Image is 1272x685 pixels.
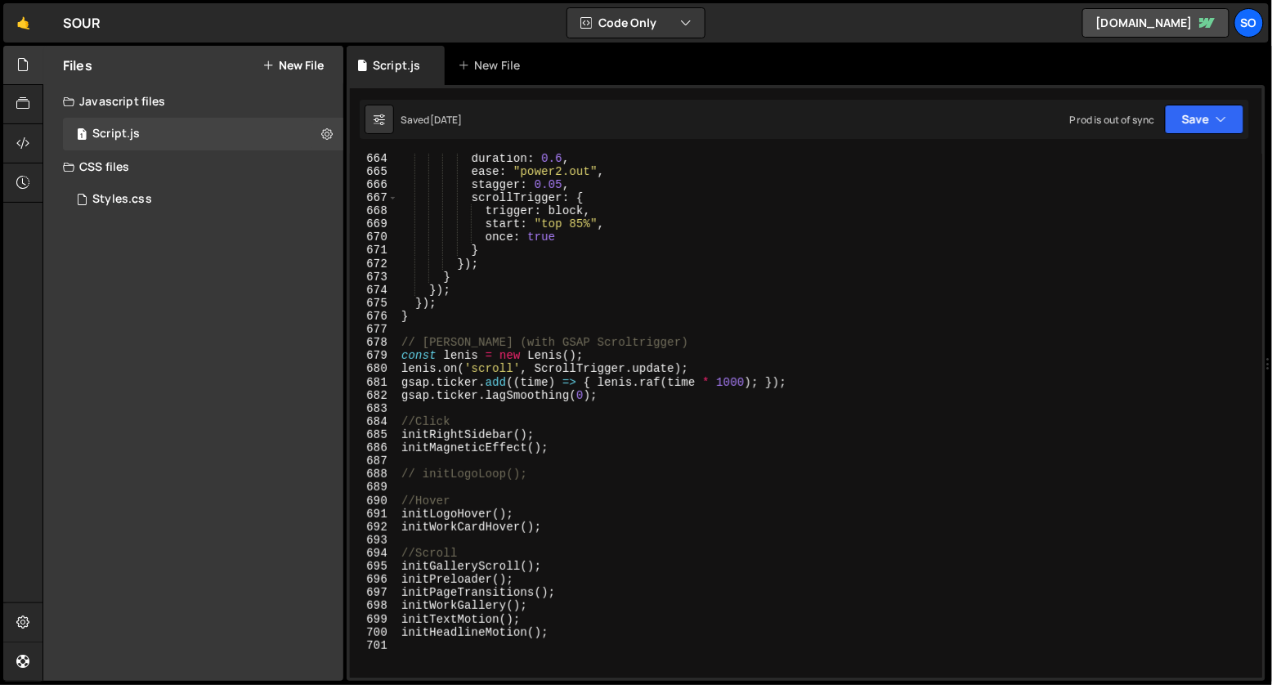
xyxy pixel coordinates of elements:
div: 697 [350,586,398,599]
div: Javascript files [43,85,343,118]
div: 667 [350,191,398,204]
div: 15904/42443.js [63,118,343,150]
div: 688 [350,468,398,481]
div: Script.js [373,57,420,74]
div: Script.js [92,127,140,141]
div: 698 [350,599,398,612]
div: 690 [350,495,398,508]
h2: Files [63,56,92,74]
div: 691 [350,508,398,521]
div: 679 [350,349,398,362]
div: 668 [350,204,398,217]
div: 692 [350,521,398,534]
div: 669 [350,217,398,231]
div: 700 [350,626,398,639]
div: 699 [350,613,398,626]
div: 694 [350,547,398,560]
div: 687 [350,454,398,468]
div: 701 [350,639,398,652]
button: Code Only [567,8,705,38]
a: [DOMAIN_NAME] [1082,8,1229,38]
div: 671 [350,244,398,257]
div: 680 [350,362,398,375]
div: 666 [350,178,398,191]
div: 15904/43115.css [63,183,343,216]
div: 673 [350,271,398,284]
div: New File [458,57,526,74]
div: 677 [350,323,398,336]
div: 682 [350,389,398,402]
div: 681 [350,376,398,389]
div: 689 [350,481,398,494]
div: 696 [350,573,398,586]
div: 672 [350,257,398,271]
div: CSS files [43,150,343,183]
span: 1 [77,129,87,142]
div: 686 [350,441,398,454]
div: [DATE] [430,113,463,127]
button: Save [1165,105,1244,134]
div: 693 [350,534,398,547]
div: Styles.css [92,192,152,207]
div: 684 [350,415,398,428]
a: 🤙 [3,3,43,43]
div: 685 [350,428,398,441]
div: 683 [350,402,398,415]
div: Saved [401,113,463,127]
div: 678 [350,336,398,349]
div: 674 [350,284,398,297]
div: 675 [350,297,398,310]
div: 695 [350,560,398,573]
button: New File [262,59,324,72]
div: Prod is out of sync [1070,113,1155,127]
div: 670 [350,231,398,244]
div: SOUR [63,13,101,33]
div: 665 [350,165,398,178]
div: 664 [350,152,398,165]
div: 676 [350,310,398,323]
a: SO [1234,8,1264,38]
